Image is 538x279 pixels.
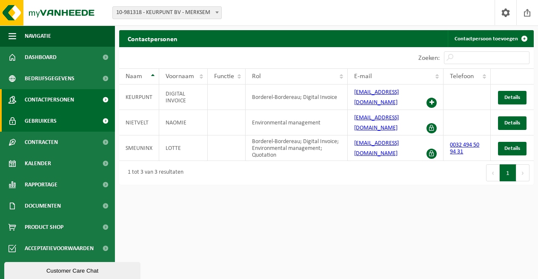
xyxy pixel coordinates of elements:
td: SMEUNINX [119,135,159,161]
label: Zoeken: [418,55,440,62]
td: Environmental management [246,110,348,135]
a: Contactpersoon toevoegen [448,30,533,47]
button: Previous [486,164,500,181]
span: Navigatie [25,25,51,47]
span: Details [504,120,520,126]
span: Product Shop [25,217,63,238]
a: [EMAIL_ADDRESS][DOMAIN_NAME] [354,115,399,131]
h2: Contactpersonen [119,30,186,47]
span: Contactpersonen [25,89,74,110]
span: Naam [126,73,142,80]
td: Borderel-Bordereau; Digital Invoice [246,85,348,110]
span: Documenten [25,195,61,217]
span: E-mail [354,73,372,80]
td: Borderel-Bordereau; Digital Invoice; Environmental management; Quotation [246,135,348,161]
a: Details [498,142,527,155]
span: 10-981318 - KEURPUNT BV - MERKSEM [113,7,221,19]
span: Telefoon [450,73,474,80]
button: Next [516,164,529,181]
td: NAOMIE [159,110,208,135]
td: KEURPUNT [119,85,159,110]
span: Details [504,95,520,100]
td: NIETVELT [119,110,159,135]
span: Rapportage [25,174,57,195]
a: Details [498,91,527,104]
span: Bedrijfsgegevens [25,68,74,89]
span: Contracten [25,132,58,153]
span: Kalender [25,153,51,174]
a: 0032 494 50 94 31 [450,142,479,155]
span: Dashboard [25,47,57,68]
span: Rol [252,73,261,80]
span: Details [504,146,520,151]
td: DIGITAL INVOICE [159,85,208,110]
button: 1 [500,164,516,181]
span: Functie [214,73,234,80]
div: 1 tot 3 van 3 resultaten [123,165,183,180]
a: [EMAIL_ADDRESS][DOMAIN_NAME] [354,140,399,157]
a: Details [498,116,527,130]
a: [EMAIL_ADDRESS][DOMAIN_NAME] [354,89,399,106]
span: Acceptatievoorwaarden [25,238,94,259]
span: Gebruikers [25,110,57,132]
span: 10-981318 - KEURPUNT BV - MERKSEM [112,6,222,19]
td: LOTTE [159,135,208,161]
span: Voornaam [166,73,194,80]
iframe: chat widget [4,260,142,279]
